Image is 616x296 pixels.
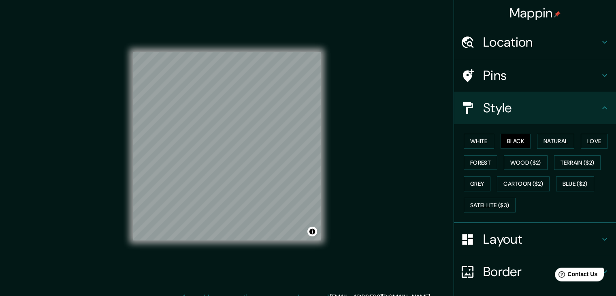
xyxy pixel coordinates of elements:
button: Terrain ($2) [554,155,601,170]
h4: Border [483,264,600,280]
h4: Location [483,34,600,50]
button: Love [581,134,607,149]
canvas: Map [133,52,321,240]
iframe: Help widget launcher [544,264,607,287]
button: Cartoon ($2) [497,176,550,191]
h4: Pins [483,67,600,84]
button: Satellite ($3) [464,198,516,213]
button: Natural [537,134,574,149]
h4: Layout [483,231,600,247]
button: Black [501,134,531,149]
h4: Mappin [509,5,561,21]
button: White [464,134,494,149]
h4: Style [483,100,600,116]
div: Style [454,92,616,124]
div: Location [454,26,616,58]
div: Border [454,255,616,288]
button: Toggle attribution [307,227,317,236]
button: Grey [464,176,490,191]
button: Blue ($2) [556,176,594,191]
button: Wood ($2) [504,155,548,170]
button: Forest [464,155,497,170]
div: Pins [454,59,616,92]
div: Layout [454,223,616,255]
img: pin-icon.png [554,11,561,17]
